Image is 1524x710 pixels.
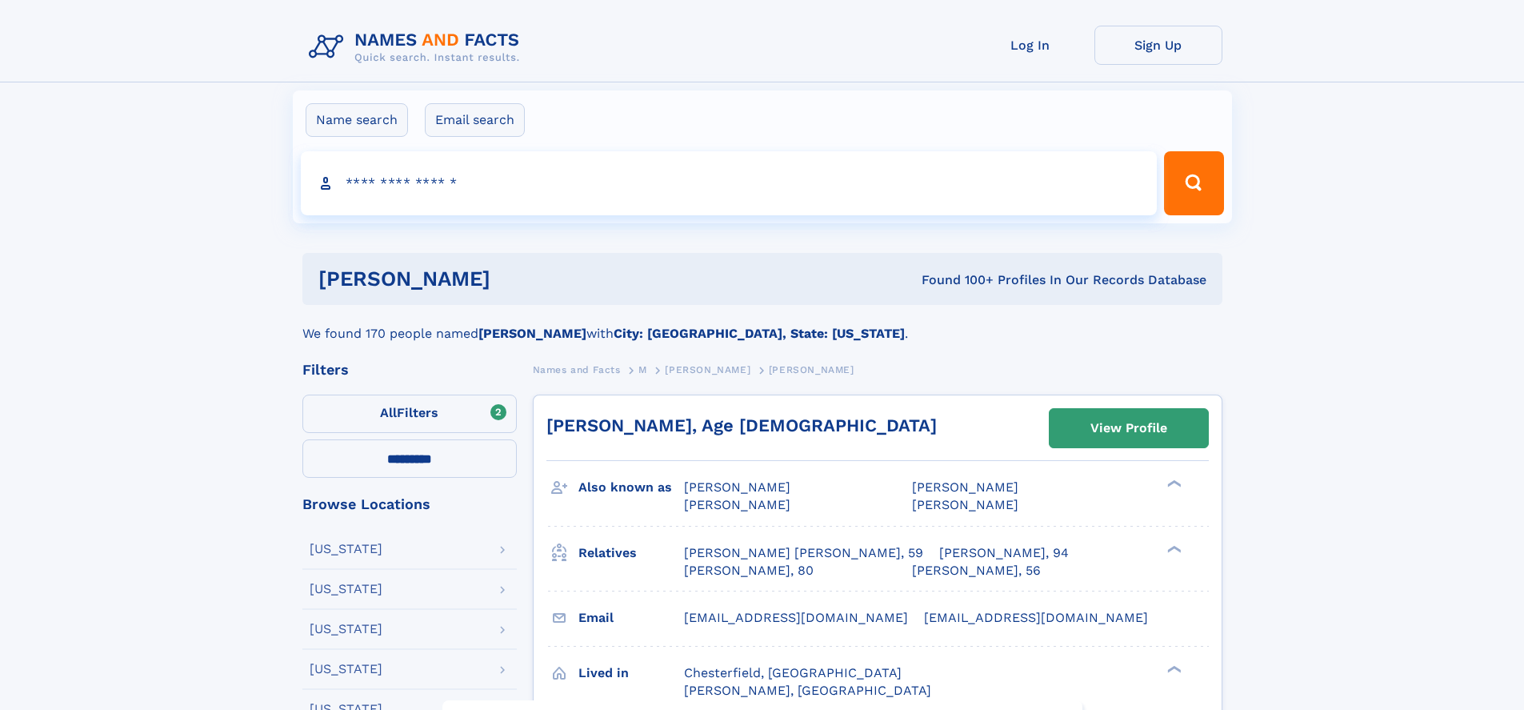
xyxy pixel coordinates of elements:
label: Filters [302,395,517,433]
button: Search Button [1164,151,1223,215]
a: [PERSON_NAME], 94 [939,544,1069,562]
a: [PERSON_NAME] [665,359,750,379]
span: [PERSON_NAME] [912,497,1018,512]
span: [PERSON_NAME] [684,479,790,495]
a: Names and Facts [533,359,621,379]
div: [US_STATE] [310,543,382,556]
input: search input [301,151,1158,215]
span: M [638,364,647,375]
span: [EMAIL_ADDRESS][DOMAIN_NAME] [924,610,1148,625]
a: M [638,359,647,379]
a: Sign Up [1094,26,1222,65]
div: [US_STATE] [310,663,382,676]
div: ❯ [1163,479,1182,489]
div: ❯ [1163,664,1182,674]
label: Email search [425,103,525,137]
span: [EMAIL_ADDRESS][DOMAIN_NAME] [684,610,908,625]
h3: Also known as [578,474,684,501]
span: [PERSON_NAME], [GEOGRAPHIC_DATA] [684,683,931,698]
a: [PERSON_NAME], 80 [684,562,814,580]
div: Filters [302,363,517,377]
span: Chesterfield, [GEOGRAPHIC_DATA] [684,665,902,680]
div: View Profile [1090,410,1167,447]
a: [PERSON_NAME], 56 [912,562,1041,580]
div: We found 170 people named with . [302,305,1222,343]
div: Browse Locations [302,497,517,511]
div: ❯ [1163,544,1182,554]
span: [PERSON_NAME] [769,364,854,375]
span: [PERSON_NAME] [912,479,1018,495]
a: Log In [966,26,1094,65]
span: All [380,405,397,420]
span: [PERSON_NAME] [665,364,750,375]
b: [PERSON_NAME] [478,326,586,341]
h3: Lived in [578,660,684,687]
a: [PERSON_NAME], Age [DEMOGRAPHIC_DATA] [546,415,937,435]
div: Found 100+ Profiles In Our Records Database [706,271,1206,289]
img: Logo Names and Facts [302,26,533,69]
h3: Relatives [578,540,684,567]
h3: Email [578,604,684,632]
div: [US_STATE] [310,583,382,596]
a: [PERSON_NAME] [PERSON_NAME], 59 [684,544,923,562]
b: City: [GEOGRAPHIC_DATA], State: [US_STATE] [614,326,905,341]
span: [PERSON_NAME] [684,497,790,512]
div: [US_STATE] [310,623,382,636]
h1: [PERSON_NAME] [318,269,706,289]
label: Name search [306,103,408,137]
a: View Profile [1050,409,1208,447]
